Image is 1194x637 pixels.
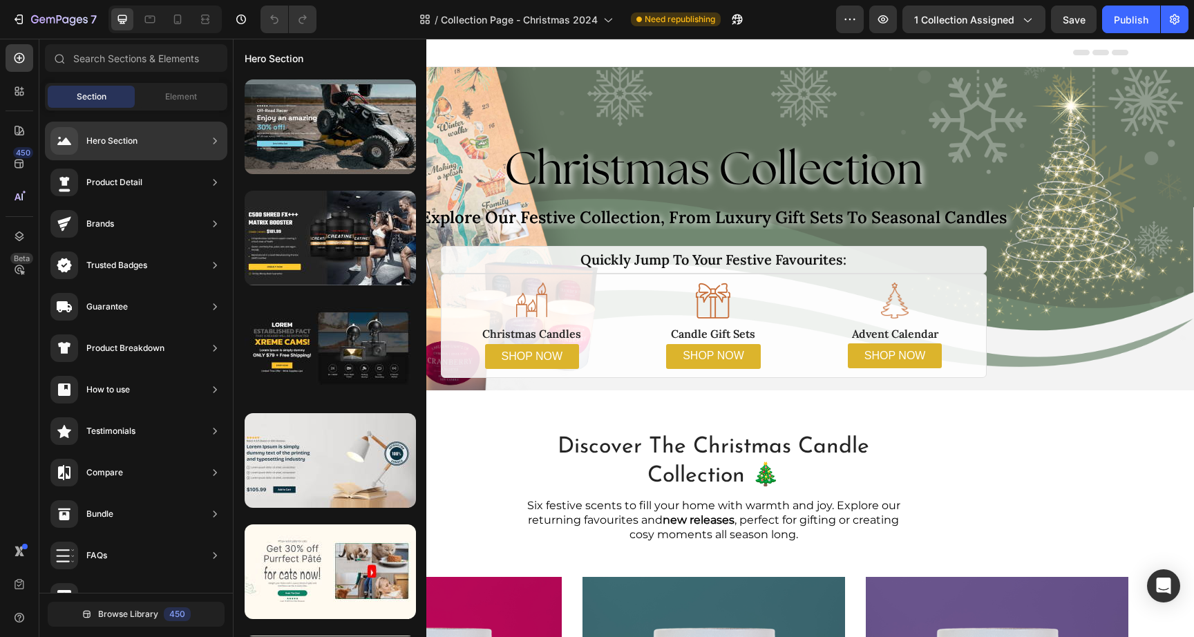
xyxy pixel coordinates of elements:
img: gempages_528716292392223870-b3ccfad8-aa48-4ad1-b46e-bd9e05862990.png [648,244,676,279]
a: SHOP NOW [433,305,528,330]
div: Open Intercom Messenger [1147,569,1180,602]
p: Advent Calendar [581,288,743,303]
strong: new releases [430,475,502,488]
p: SHOP NOW [269,308,330,328]
h2: discover the christmas candle collection 🎄 [282,393,680,453]
span: Browse Library [98,608,158,620]
button: 1 collection assigned [902,6,1045,33]
div: Product Breakdown [86,341,164,355]
button: Save [1051,6,1097,33]
img: gempages_528716292392223870-adc88778-1294-47e6-b50a-4ad1d2768df8.png [283,244,314,278]
p: Candle Gift Sets [399,288,562,303]
div: Product Detail [86,175,142,189]
div: Hero Section [86,134,138,148]
div: Testimonials [86,424,135,438]
p: SHOP NOW [632,307,693,327]
div: Brands [86,217,114,231]
span: 1 collection assigned [914,12,1014,27]
button: Publish [1102,6,1160,33]
div: Trusted Badges [86,258,147,272]
div: Beta [10,253,33,264]
span: Save [1063,14,1086,26]
iframe: Design area [233,39,1194,637]
input: Search Sections & Elements [45,44,227,72]
span: Six festive scents to fill your home with warmth and joy. Explore our returning favourites and , ... [294,460,667,502]
div: Bundle [86,507,113,521]
p: SHOP NOW [450,307,511,327]
button: Browse Library450 [48,602,225,627]
div: 450 [164,607,191,621]
img: gempages_528716292392223870-0e93f11a-8b52-4afd-b86e-c9bfa65c7566.png [463,244,497,280]
div: Undo/Redo [260,6,316,33]
span: Need republishing [645,13,715,26]
div: Guarantee [86,300,128,314]
span: Element [165,91,197,103]
div: FAQs [86,549,107,562]
button: <p>SHOP NOW</p> [615,305,710,330]
div: Publish [1114,12,1148,27]
span: / [435,12,438,27]
button: 7 [6,6,103,33]
div: How to use [86,383,130,397]
p: Christmas Candles [218,288,381,303]
div: Social Proof [86,590,135,604]
div: 450 [13,147,33,158]
a: SHOP NOW [252,305,347,330]
span: Section [77,91,106,103]
div: Compare [86,466,123,479]
span: Collection Page - Christmas 2024 [441,12,598,27]
p: 7 [91,11,97,28]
